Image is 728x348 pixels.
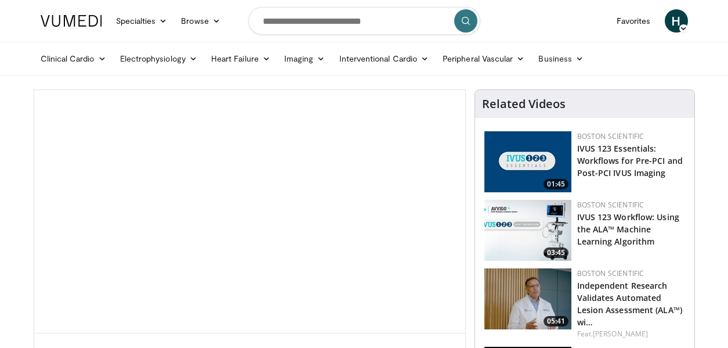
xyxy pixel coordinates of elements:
[482,97,566,111] h4: Related Videos
[577,143,683,178] a: IVUS 123 Essentials: Workflows for Pre-PCI and Post-PCI IVUS Imaging
[109,9,175,33] a: Specialties
[665,9,688,33] a: H
[610,9,658,33] a: Favorites
[484,200,571,261] img: a66c217a-745f-4867-a66f-0c610c99ad03.150x105_q85_crop-smart_upscale.jpg
[484,268,571,329] img: 82a51771-c36e-4c9d-8c8b-657e71444ec6.150x105_q85_crop-smart_upscale.jpg
[34,90,465,333] video-js: Video Player
[174,9,227,33] a: Browse
[113,47,204,70] a: Electrophysiology
[34,47,113,70] a: Clinical Cardio
[577,268,644,278] a: Boston Scientific
[277,47,332,70] a: Imaging
[531,47,591,70] a: Business
[577,280,682,328] a: Independent Research Validates Automated Lesion Assessment (ALA™) wi…
[484,268,571,329] a: 05:41
[577,211,679,247] a: IVUS 123 Workflow: Using the ALA™ Machine Learning Algorithm
[544,316,568,327] span: 05:41
[544,179,568,189] span: 01:45
[484,200,571,261] a: 03:45
[248,7,480,35] input: Search topics, interventions
[484,131,571,192] img: b9d8130a-0364-40f4-878e-c50c48447fba.150x105_q85_crop-smart_upscale.jpg
[41,15,102,27] img: VuMedi Logo
[593,329,648,339] a: [PERSON_NAME]
[436,47,531,70] a: Peripheral Vascular
[484,131,571,192] a: 01:45
[332,47,436,70] a: Interventional Cardio
[577,200,644,210] a: Boston Scientific
[577,131,644,141] a: Boston Scientific
[577,329,685,339] div: Feat.
[204,47,277,70] a: Heart Failure
[544,247,568,258] span: 03:45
